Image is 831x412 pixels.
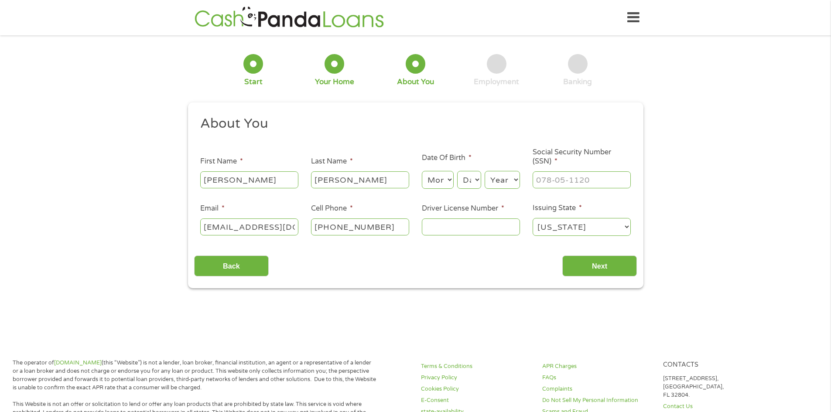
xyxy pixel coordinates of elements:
label: Cell Phone [311,204,353,213]
div: Start [244,77,263,87]
input: Smith [311,171,409,188]
input: John [200,171,298,188]
input: Next [562,255,637,277]
input: john@gmail.com [200,218,298,235]
div: Banking [563,77,592,87]
label: Date Of Birth [422,153,472,163]
h4: Contacts [663,361,774,369]
input: 078-05-1120 [533,171,631,188]
a: FAQs [542,374,653,382]
label: Issuing State [533,204,582,213]
label: Email [200,204,225,213]
label: First Name [200,157,243,166]
p: [STREET_ADDRESS], [GEOGRAPHIC_DATA], FL 32804. [663,375,774,399]
a: Cookies Policy [421,385,532,393]
div: About You [397,77,434,87]
div: Employment [474,77,519,87]
a: E-Consent [421,396,532,405]
label: Driver License Number [422,204,504,213]
a: Terms & Conditions [421,362,532,371]
a: Do Not Sell My Personal Information [542,396,653,405]
a: APR Charges [542,362,653,371]
label: Social Security Number (SSN) [533,148,631,166]
label: Last Name [311,157,353,166]
a: Contact Us [663,402,774,411]
div: Your Home [315,77,354,87]
a: [DOMAIN_NAME] [54,359,102,366]
h2: About You [200,115,624,133]
p: The operator of (this “Website”) is not a lender, loan broker, financial institution, an agent or... [13,359,376,392]
a: Complaints [542,385,653,393]
input: (541) 754-3010 [311,218,409,235]
input: Back [194,255,269,277]
a: Privacy Policy [421,374,532,382]
img: GetLoanNow Logo [192,5,386,30]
